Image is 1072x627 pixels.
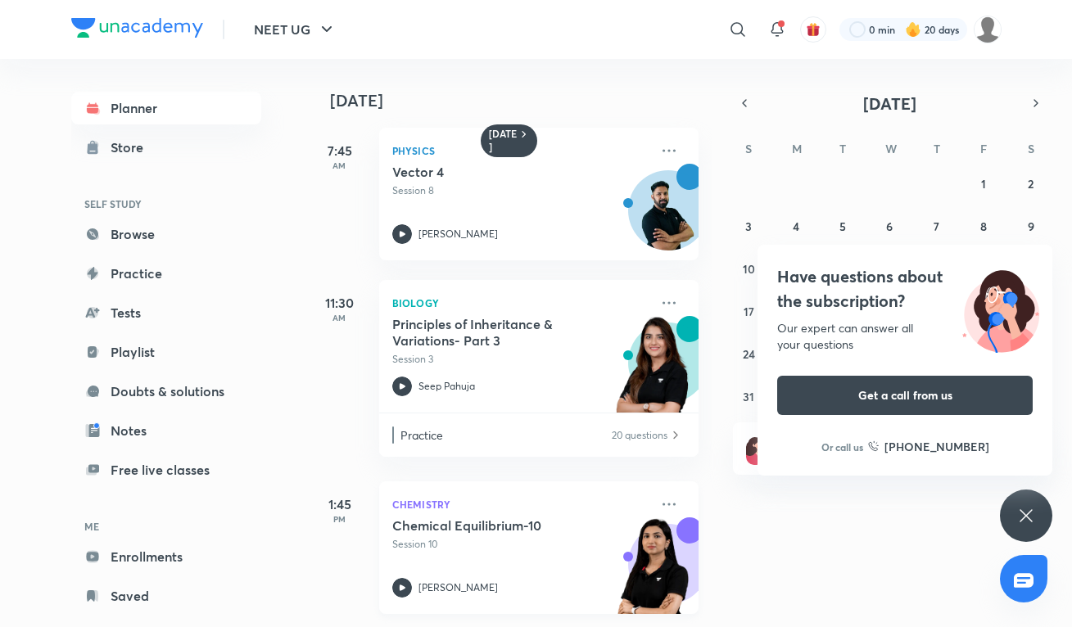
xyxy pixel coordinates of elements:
a: Company Logo [71,18,203,42]
img: Company Logo [71,18,203,38]
h6: ME [71,512,261,540]
abbr: Thursday [934,141,940,156]
h5: Vector 4 [392,164,596,180]
a: Saved [71,580,261,612]
button: August 5, 2025 [830,213,856,239]
a: Planner [71,92,261,124]
p: [PERSON_NAME] [418,227,498,241]
h5: Principles of Inheritance & Variations- Part 3 [392,316,596,349]
a: Tests [71,296,261,329]
abbr: August 17, 2025 [744,304,754,319]
img: streak [905,21,921,38]
p: Or call us [821,440,863,454]
abbr: August 8, 2025 [980,219,987,234]
img: Avatar [629,179,708,258]
h6: [PHONE_NUMBER] [884,438,989,455]
abbr: Tuesday [839,141,846,156]
p: Practice [400,426,610,444]
img: unacademy [608,316,699,429]
p: PM [307,514,373,524]
button: August 31, 2025 [735,383,762,409]
abbr: August 24, 2025 [743,346,755,362]
abbr: August 2, 2025 [1028,176,1034,192]
p: Physics [392,141,649,160]
h5: Chemical Equilibrium-10 [392,517,596,534]
h5: 7:45 [307,141,373,160]
p: Session 10 [392,537,649,552]
a: Browse [71,218,261,250]
img: avatar [806,22,821,37]
p: [PERSON_NAME] [418,580,498,595]
abbr: Wednesday [885,141,897,156]
p: Seep Pahuja [418,379,475,394]
h5: 1:45 [307,494,373,514]
button: August 2, 2025 [1018,170,1044,196]
img: Disha C [974,16,1002,43]
abbr: August 1, 2025 [981,176,986,192]
abbr: August 5, 2025 [839,219,846,234]
span: [DATE] [863,92,916,115]
a: Doubts & solutions [71,375,261,408]
a: Enrollments [71,540,261,573]
abbr: Sunday [745,141,752,156]
a: Playlist [71,336,261,368]
h5: 11:30 [307,293,373,313]
a: [PHONE_NUMBER] [868,438,989,455]
p: 20 questions [612,426,667,444]
abbr: Monday [792,141,802,156]
abbr: August 9, 2025 [1028,219,1034,234]
h6: [DATE] [489,128,518,154]
p: AM [307,160,373,170]
abbr: Friday [980,141,987,156]
p: AM [307,313,373,323]
button: August 7, 2025 [924,213,950,239]
p: Biology [392,293,649,313]
button: August 24, 2025 [735,341,762,367]
button: August 3, 2025 [735,213,762,239]
img: ttu_illustration_new.svg [949,264,1052,353]
a: Notes [71,414,261,447]
h6: SELF STUDY [71,190,261,218]
button: NEET UG [244,13,346,46]
button: August 9, 2025 [1018,213,1044,239]
p: Session 3 [392,352,649,367]
p: Chemistry [392,494,649,514]
p: Session 8 [392,183,649,198]
button: avatar [800,16,826,43]
a: Store [71,131,261,164]
abbr: August 4, 2025 [793,219,799,234]
abbr: August 10, 2025 [743,261,755,277]
abbr: August 3, 2025 [745,219,752,234]
button: August 1, 2025 [970,170,997,196]
h4: Have questions about the subscription? [777,264,1033,313]
abbr: August 31, 2025 [743,389,754,404]
a: Free live classes [71,453,261,486]
div: Store [111,138,153,157]
abbr: August 6, 2025 [886,219,893,234]
button: August 8, 2025 [970,213,997,239]
div: Our expert can answer all your questions [777,320,1033,353]
button: August 4, 2025 [783,213,809,239]
h4: [DATE] [330,91,715,111]
a: Practice [71,257,261,290]
button: August 10, 2025 [735,255,762,282]
button: [DATE] [756,92,1025,115]
img: Practice available [669,426,682,444]
abbr: August 7, 2025 [934,219,939,234]
button: August 17, 2025 [735,298,762,324]
button: Get a call from us [777,376,1033,415]
button: August 6, 2025 [876,213,902,239]
abbr: Saturday [1028,141,1034,156]
img: referral [746,432,779,465]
